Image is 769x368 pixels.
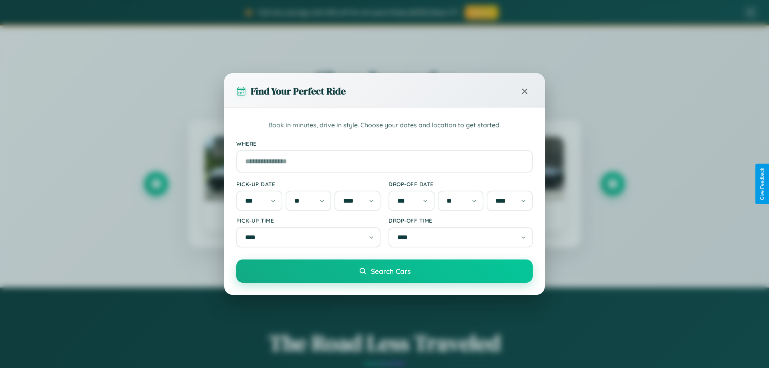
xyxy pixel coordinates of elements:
[236,120,533,131] p: Book in minutes, drive in style. Choose your dates and location to get started.
[236,140,533,147] label: Where
[371,267,411,275] span: Search Cars
[251,84,346,98] h3: Find Your Perfect Ride
[236,217,380,224] label: Pick-up Time
[236,259,533,283] button: Search Cars
[389,181,533,187] label: Drop-off Date
[236,181,380,187] label: Pick-up Date
[389,217,533,224] label: Drop-off Time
